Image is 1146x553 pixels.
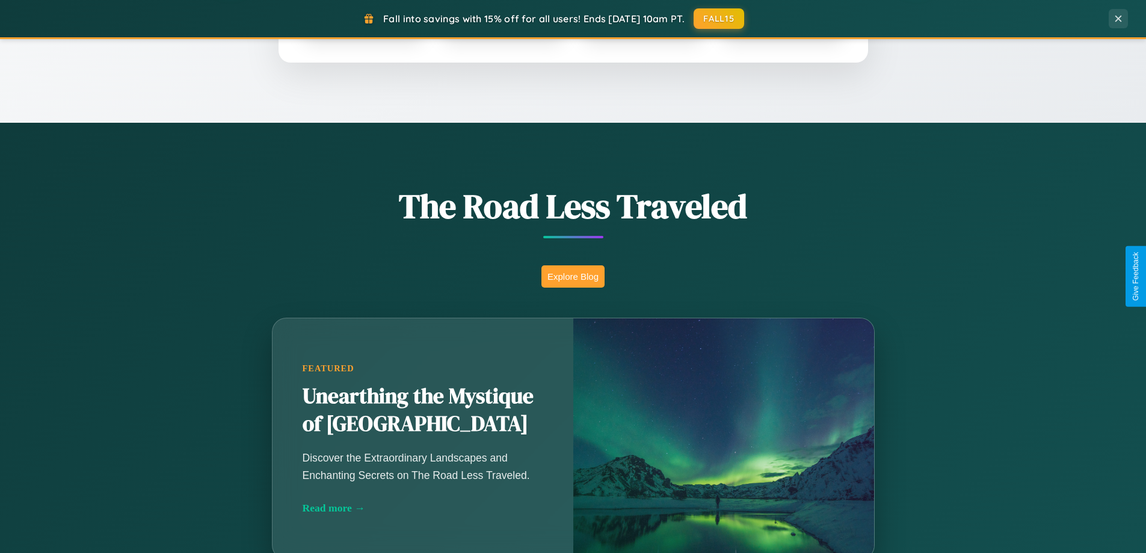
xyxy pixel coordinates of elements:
button: FALL15 [694,8,744,29]
button: Explore Blog [541,265,605,288]
h2: Unearthing the Mystique of [GEOGRAPHIC_DATA] [303,383,543,438]
div: Featured [303,363,543,374]
span: Fall into savings with 15% off for all users! Ends [DATE] 10am PT. [383,13,685,25]
p: Discover the Extraordinary Landscapes and Enchanting Secrets on The Road Less Traveled. [303,450,543,483]
div: Read more → [303,502,543,514]
div: Give Feedback [1132,252,1140,301]
h1: The Road Less Traveled [212,183,934,229]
